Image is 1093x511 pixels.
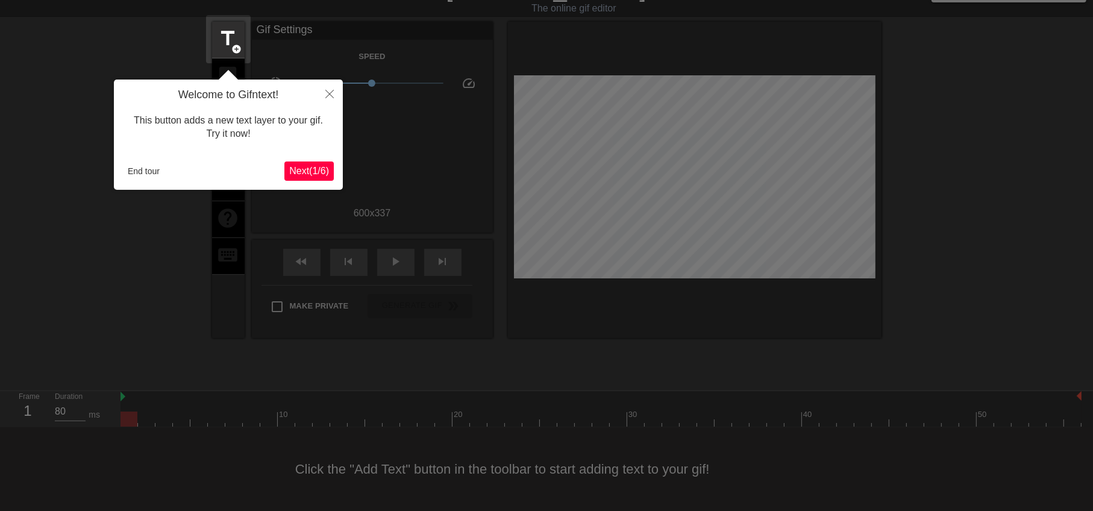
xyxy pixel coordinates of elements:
[123,162,164,180] button: End tour
[316,80,343,107] button: Close
[284,161,334,181] button: Next
[123,89,334,102] h4: Welcome to Gifntext!
[289,166,329,176] span: Next ( 1 / 6 )
[123,102,334,153] div: This button adds a new text layer to your gif. Try it now!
